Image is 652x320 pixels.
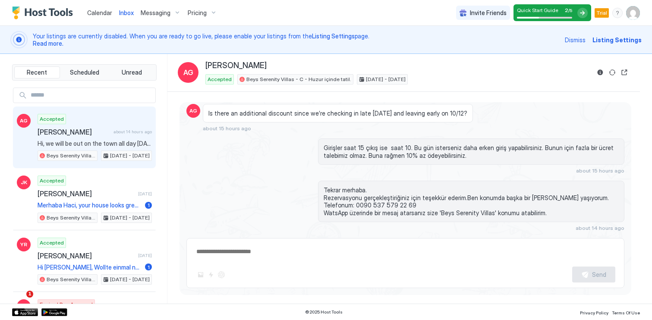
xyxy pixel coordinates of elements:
button: Reservation information [595,67,605,78]
div: Listing Settings [592,35,642,44]
span: Unread [122,69,142,76]
span: about 14 hours ago [113,129,152,135]
span: 2 [565,7,568,13]
span: about 15 hours ago [203,125,251,132]
a: Listing Settings [312,32,355,40]
span: YR [20,241,27,248]
a: Read more. [33,40,63,47]
input: Input Field [27,88,155,103]
span: [PERSON_NAME] [205,61,267,71]
span: [PERSON_NAME] [38,189,135,198]
button: Sync reservation [607,67,617,78]
span: Terms Of Use [612,310,640,315]
span: Accepted [40,115,64,123]
span: Privacy Policy [580,310,608,315]
span: 1 [148,202,150,208]
a: Inbox [119,8,134,17]
div: Send [592,270,606,279]
div: Dismiss [565,35,586,44]
span: about 14 hours ago [576,225,624,231]
button: Open reservation [619,67,630,78]
span: © 2025 Host Tools [305,309,343,315]
span: [DATE] - [DATE] [366,75,406,83]
button: Scheduled [62,66,107,78]
span: Trial [596,9,607,17]
span: Inbox [119,9,134,16]
a: Google Play Store [41,308,67,316]
div: menu [612,8,623,18]
span: / 5 [568,8,572,13]
span: 1 [148,264,150,270]
span: [DATE] - [DATE] [110,152,150,160]
span: AG [189,107,197,115]
span: Hi, we will be out on the town all day [DATE]. If I book, can we check in around [DATE] or 1900? ... [38,140,152,147]
span: [DATE] [138,191,152,197]
span: Is there an additional discount since we’re checking in late [DATE] and leaving early on 10/12? [208,110,467,117]
a: Privacy Policy [580,307,608,317]
span: AG [20,117,28,125]
a: Host Tools Logo [12,6,77,19]
span: Hi [PERSON_NAME], Wollte einmal nachfragen, ob alles in Ordnung ist mit meiner Buchung. Gibt es e... [38,264,142,271]
button: Send [572,267,615,282]
span: Accepted [40,177,64,185]
span: Quick Start Guide [517,7,558,13]
span: [DATE] - [DATE] [110,276,150,283]
button: Recent [14,66,60,78]
a: App Store [12,308,38,316]
span: [DATE] - [DATE] [110,214,150,222]
span: AG [183,67,193,78]
span: Accepted [40,239,64,247]
span: Your listings are currently disabled. When you are ready to go live, please enable your listings ... [33,32,560,47]
span: Recent [27,69,47,76]
a: Terms Of Use [612,307,640,317]
button: Unread [109,66,154,78]
span: about 15 hours ago [576,167,624,174]
span: Messaging [141,9,170,17]
span: 1 [26,291,33,298]
div: tab-group [12,64,157,81]
span: [PERSON_NAME] [38,251,135,260]
span: Invite Friends [470,9,507,17]
span: Girişler saat 15 çıkış ise saat 10. Bu gün isterseniz daha erken giriş yapabilirsiniz. Bunun için... [324,144,619,159]
span: Merhaba Haci, your house looks great! I would love to show my teenage children a bit of Turkey's ... [38,201,142,209]
span: Beys Serenity Villas - C - Huzur içinde tatil. [246,75,351,83]
span: Beys Serenity Villas - E - Huzur içinde tatil. [47,276,95,283]
span: Expired Pre-Approval [40,301,93,308]
a: Calendar [87,8,112,17]
iframe: Intercom live chat [9,291,29,311]
span: Beys Serenity Villas - C - Huzur içinde tatil. [47,152,95,160]
span: [DATE] [138,253,152,258]
span: [PERSON_NAME] [38,128,110,136]
span: JK [21,179,27,186]
span: Tekrar merhaba. Rezervasyonu gerçekleştiriğiniz için teşekkür ederim.Ben konumda başka bir [PERSO... [324,186,619,216]
span: Accepted [208,75,232,83]
span: Beys Serenity Villas - C - Huzur içinde tatil. [47,214,95,222]
div: User profile [626,6,640,20]
span: Pricing [188,9,207,17]
span: Scheduled [70,69,99,76]
span: Calendar [87,9,112,16]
